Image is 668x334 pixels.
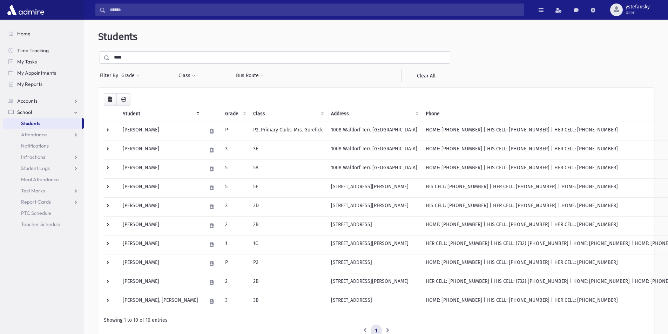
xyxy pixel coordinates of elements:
span: Test Marks [21,188,45,194]
td: [PERSON_NAME] [119,235,202,254]
td: [STREET_ADDRESS][PERSON_NAME] [327,197,421,216]
td: [STREET_ADDRESS][PERSON_NAME] [327,178,421,197]
a: Attendance [3,129,84,140]
td: 5A [249,159,327,178]
td: [PERSON_NAME] [119,273,202,292]
td: 2D [249,197,327,216]
td: 2 [221,273,249,292]
td: [PERSON_NAME] [119,197,202,216]
span: My Reports [17,81,42,87]
span: Teacher Schedule [21,221,60,227]
span: Time Tracking [17,47,49,54]
td: [STREET_ADDRESS][PERSON_NAME] [327,235,421,254]
span: Infractions [21,154,45,160]
a: Student Logs [3,163,84,174]
td: P2, Primary Clubs-Mrs. Gorelick [249,122,327,141]
input: Search [106,4,524,16]
span: Students [98,31,137,42]
a: Teacher Schedule [3,219,84,230]
td: [STREET_ADDRESS] [327,216,421,235]
a: Meal Attendance [3,174,84,185]
td: 2 [221,216,249,235]
td: 2 [221,197,249,216]
img: AdmirePro [6,3,46,17]
td: [PERSON_NAME], [PERSON_NAME] [119,292,202,311]
td: P [221,254,249,273]
a: School [3,107,84,118]
a: Home [3,28,84,39]
span: User [626,10,650,15]
th: Student: activate to sort column descending [119,106,202,122]
button: Grade [121,69,140,82]
a: Accounts [3,95,84,107]
td: 1C [249,235,327,254]
td: 3E [249,141,327,159]
td: 3 [221,141,249,159]
span: Report Cards [21,199,51,205]
td: 1008 Waldorf Terr. [GEOGRAPHIC_DATA] [327,159,421,178]
a: Clear All [402,69,450,82]
td: 3B [249,292,327,311]
td: 2B [249,273,327,292]
td: [PERSON_NAME] [119,141,202,159]
td: [STREET_ADDRESS] [327,292,421,311]
a: Students [3,118,82,129]
a: Infractions [3,151,84,163]
td: [STREET_ADDRESS] [327,254,421,273]
td: [PERSON_NAME] [119,216,202,235]
td: 5 [221,159,249,178]
button: CSV [104,93,117,106]
span: Attendance [21,131,47,138]
button: Class [178,69,196,82]
span: PTC Schedule [21,210,51,216]
span: ystefansky [626,4,650,10]
td: 3 [221,292,249,311]
td: [PERSON_NAME] [119,159,202,178]
span: My Appointments [17,70,56,76]
th: Class: activate to sort column ascending [249,106,327,122]
td: [PERSON_NAME] [119,254,202,273]
a: My Reports [3,79,84,90]
a: Notifications [3,140,84,151]
span: Students [21,120,40,127]
td: 1008 Waldorf Terr. [GEOGRAPHIC_DATA] [327,122,421,141]
span: Accounts [17,98,38,104]
span: School [17,109,32,115]
span: Meal Attendance [21,176,59,183]
td: [PERSON_NAME] [119,122,202,141]
a: Test Marks [3,185,84,196]
span: Filter By [100,72,121,79]
span: Home [17,30,31,37]
th: Grade: activate to sort column ascending [221,106,249,122]
button: Print [116,93,130,106]
th: Address: activate to sort column ascending [327,106,421,122]
a: My Tasks [3,56,84,67]
span: Notifications [21,143,49,149]
a: PTC Schedule [3,207,84,219]
td: 5E [249,178,327,197]
td: 5 [221,178,249,197]
span: My Tasks [17,59,37,65]
td: [PERSON_NAME] [119,178,202,197]
td: [STREET_ADDRESS][PERSON_NAME] [327,273,421,292]
a: Report Cards [3,196,84,207]
td: 1 [221,235,249,254]
div: Showing 1 to 10 of 10 entries [104,316,648,324]
td: P [221,122,249,141]
a: Time Tracking [3,45,84,56]
button: Bus Route [236,69,264,82]
td: 2B [249,216,327,235]
a: My Appointments [3,67,84,79]
td: P2 [249,254,327,273]
span: Student Logs [21,165,50,171]
td: 1008 Waldorf Terr. [GEOGRAPHIC_DATA] [327,141,421,159]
